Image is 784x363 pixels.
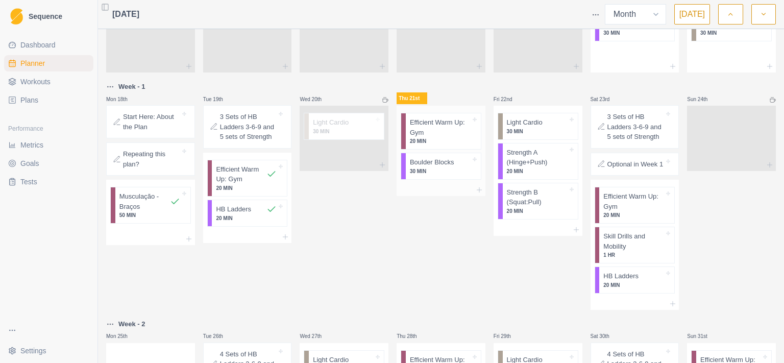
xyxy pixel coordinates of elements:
[591,105,679,149] div: 3 Sets of HB Ladders 3-6-9 and 5 sets of Strength
[300,332,330,340] p: Wed 27th
[591,332,621,340] p: Sat 30th
[20,158,39,168] span: Goals
[207,160,288,197] div: Efficient Warm Up: Gym20 MIN
[216,184,277,192] p: 20 MIN
[410,137,471,145] p: 20 MIN
[29,13,62,20] span: Sequence
[595,187,675,224] div: Efficient Warm Up: Gym20 MIN
[313,128,374,135] p: 30 MIN
[106,142,195,176] div: Repeating this plan?
[603,251,664,259] p: 1 HR
[603,271,639,281] p: HB Ladders
[20,58,45,68] span: Planner
[603,211,664,219] p: 20 MIN
[20,95,38,105] span: Plans
[674,4,710,25] button: [DATE]
[507,167,568,175] p: 20 MIN
[20,140,43,150] span: Metrics
[118,319,145,329] p: Week - 2
[20,177,37,187] span: Tests
[4,120,93,137] div: Performance
[119,211,180,219] p: 50 MIN
[410,167,471,175] p: 30 MIN
[20,40,56,50] span: Dashboard
[216,164,266,184] p: Efficient Warm Up: Gym
[401,153,481,180] div: Boulder Blocks30 MIN
[410,117,471,137] p: Efficient Warm Up: Gym
[603,191,664,211] p: Efficient Warm Up: Gym
[216,214,277,222] p: 20 MIN
[4,4,93,29] a: LogoSequence
[591,153,679,176] div: Optional in Week 1
[313,117,349,128] p: Light Cardio
[4,37,93,53] a: Dashboard
[397,332,427,340] p: Thu 28th
[123,112,180,132] p: Start Here: About the Plan
[106,332,137,340] p: Mon 25th
[203,332,234,340] p: Tue 26th
[203,95,234,103] p: Tue 19th
[110,187,191,224] div: Musculação - Braços50 MIN
[507,148,568,167] p: Strength A (Hinge+Push)
[410,157,454,167] p: Boulder Blocks
[507,128,568,135] p: 30 MIN
[603,281,664,289] p: 20 MIN
[106,95,137,103] p: Mon 18th
[397,92,427,104] p: Thu 21st
[119,191,170,211] p: Musculação - Braços
[607,112,665,142] p: 3 Sets of HB Ladders 3-6-9 and 5 sets of Strength
[595,227,675,263] div: Skill Drills and Mobility1 HR
[216,204,251,214] p: HB Ladders
[4,92,93,108] a: Plans
[603,231,664,251] p: Skill Drills and Mobility
[4,55,93,71] a: Planner
[607,159,664,170] p: Optional in Week 1
[10,8,23,25] img: Logo
[118,82,145,92] p: Week - 1
[4,343,93,359] button: Settings
[603,29,664,37] p: 30 MIN
[591,95,621,103] p: Sat 23rd
[20,77,51,87] span: Workouts
[507,207,568,215] p: 20 MIN
[220,112,277,142] p: 3 Sets of HB Ladders 3-6-9 and 5 sets of Strength
[507,187,568,207] p: Strength B (Squat:Pull)
[494,332,524,340] p: Fri 29th
[4,155,93,172] a: Goals
[498,143,578,180] div: Strength A (Hinge+Push)20 MIN
[687,332,718,340] p: Sun 31st
[498,113,578,140] div: Light Cardio30 MIN
[106,105,195,138] div: Start Here: About the Plan
[401,113,481,150] div: Efficient Warm Up: Gym20 MIN
[4,74,93,90] a: Workouts
[494,95,524,103] p: Fri 22nd
[4,137,93,153] a: Metrics
[203,105,292,149] div: 3 Sets of HB Ladders 3-6-9 and 5 sets of Strength
[687,95,718,103] p: Sun 24th
[507,117,543,128] p: Light Cardio
[300,95,330,103] p: Wed 20th
[112,8,139,20] span: [DATE]
[304,113,384,140] div: Light Cardio30 MIN
[207,200,288,227] div: HB Ladders20 MIN
[123,149,180,169] p: Repeating this plan?
[498,183,578,220] div: Strength B (Squat:Pull)20 MIN
[4,174,93,190] a: Tests
[700,29,761,37] p: 30 MIN
[595,267,675,294] div: HB Ladders20 MIN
